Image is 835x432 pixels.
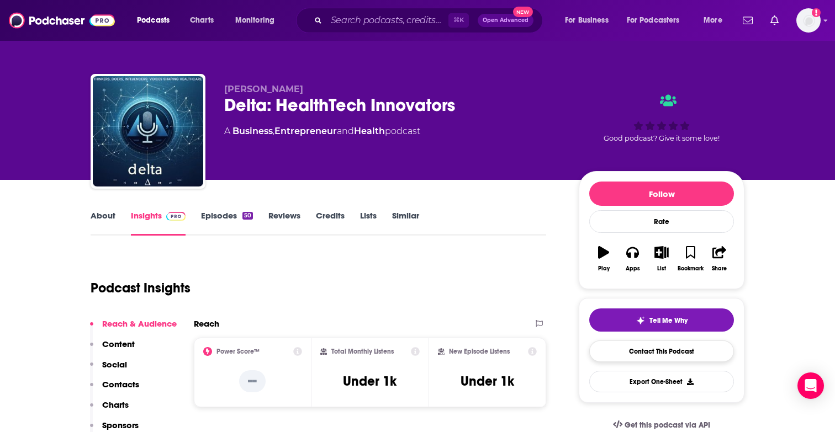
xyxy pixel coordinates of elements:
span: Tell Me Why [649,316,688,325]
button: Show profile menu [796,8,821,33]
button: tell me why sparkleTell Me Why [589,308,734,332]
a: Similar [392,210,419,236]
img: Podchaser Pro [166,212,186,221]
img: Podchaser - Follow, Share and Rate Podcasts [9,10,115,31]
a: Credits [316,210,345,236]
button: Follow [589,182,734,206]
img: Delta: HealthTech Innovators [93,76,203,186]
div: Search podcasts, credits, & more... [306,8,553,33]
div: Bookmark [678,265,704,272]
a: About [91,210,115,236]
a: Show notifications dropdown [766,11,783,30]
h3: Under 1k [461,373,514,390]
span: ⌘ K [448,13,469,28]
span: Get this podcast via API [625,420,710,430]
div: Good podcast? Give it some love! [579,84,744,152]
button: Export One-Sheet [589,371,734,392]
button: Social [90,359,127,380]
button: Content [90,339,135,359]
button: Play [589,239,618,279]
button: List [647,239,676,279]
button: Open AdvancedNew [478,14,533,27]
input: Search podcasts, credits, & more... [326,12,448,29]
a: InsightsPodchaser Pro [131,210,186,236]
span: Monitoring [235,13,274,28]
div: Rate [589,210,734,233]
button: Charts [90,399,129,420]
button: open menu [696,12,736,29]
button: Share [705,239,734,279]
div: Apps [626,265,640,272]
span: New [513,7,533,17]
h2: Total Monthly Listens [331,348,394,355]
div: Play [598,265,610,272]
button: open menu [557,12,622,29]
h3: Under 1k [343,373,397,390]
h2: New Episode Listens [449,348,510,355]
div: 50 [242,212,253,220]
button: open menu [129,12,184,29]
span: Open Advanced [483,18,529,23]
a: Episodes50 [201,210,253,236]
span: Charts [190,13,214,28]
button: Contacts [90,379,139,399]
a: Health [354,126,385,136]
button: open menu [620,12,696,29]
span: , [273,126,274,136]
p: Contacts [102,379,139,390]
a: Reviews [268,210,300,236]
p: Social [102,359,127,370]
a: Contact This Podcast [589,340,734,362]
button: Reach & Audience [90,318,177,339]
img: tell me why sparkle [636,316,645,325]
p: Reach & Audience [102,318,177,329]
span: [PERSON_NAME] [224,84,303,94]
p: Content [102,339,135,349]
a: Show notifications dropdown [738,11,757,30]
div: List [657,265,666,272]
span: and [337,126,354,136]
a: Business [232,126,273,136]
div: A podcast [224,125,420,138]
span: Logged in as cmand-c [796,8,821,33]
p: Charts [102,399,129,410]
p: Sponsors [102,420,139,430]
h2: Reach [194,318,219,329]
a: Charts [183,12,220,29]
button: Bookmark [676,239,705,279]
h1: Podcast Insights [91,280,191,296]
span: For Business [565,13,609,28]
span: Good podcast? Give it some love! [604,134,720,142]
a: Entrepreneur [274,126,337,136]
span: For Podcasters [627,13,680,28]
div: Share [712,265,727,272]
img: User Profile [796,8,821,33]
div: Open Intercom Messenger [797,372,824,399]
a: Lists [360,210,377,236]
button: open menu [228,12,289,29]
p: -- [239,370,266,392]
span: More [704,13,722,28]
svg: Add a profile image [812,8,821,17]
span: Podcasts [137,13,170,28]
h2: Power Score™ [216,348,260,355]
button: Apps [618,239,647,279]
